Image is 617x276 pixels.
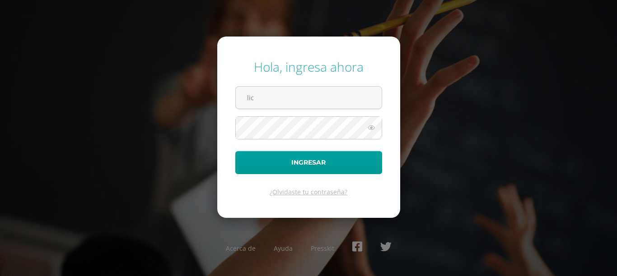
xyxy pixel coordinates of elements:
[270,188,347,196] a: ¿Olvidaste tu contraseña?
[236,87,382,109] input: Correo electrónico o usuario
[235,151,382,174] button: Ingresar
[226,244,256,253] a: Acerca de
[274,244,293,253] a: Ayuda
[235,58,382,75] div: Hola, ingresa ahora
[311,244,334,253] a: Presskit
